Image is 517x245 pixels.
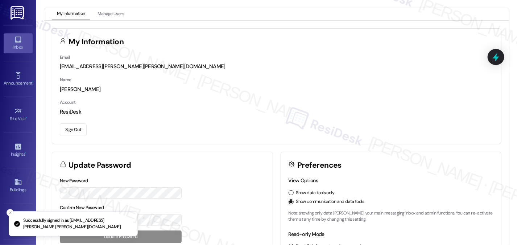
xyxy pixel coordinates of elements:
span: • [32,79,33,85]
label: Confirm New Password [60,205,104,211]
h3: My Information [69,38,124,46]
p: Successfully signed in as [EMAIL_ADDRESS][PERSON_NAME][PERSON_NAME][DOMAIN_NAME] [23,217,132,230]
h3: Update Password [69,162,131,169]
label: Show data tools only [296,190,335,196]
a: Inbox [4,33,33,53]
h3: Preferences [297,162,342,169]
label: Email [60,54,70,60]
span: • [25,151,26,156]
a: Leads [4,212,33,232]
a: Buildings [4,176,33,196]
button: Sign Out [60,123,87,136]
a: Site Visit • [4,105,33,124]
label: Account [60,99,76,105]
p: Note: showing only data [PERSON_NAME] your main messaging inbox and admin functions. You can re-a... [289,210,494,223]
a: Insights • [4,140,33,160]
div: [PERSON_NAME] [60,86,493,93]
label: Read-only Mode [289,231,324,237]
div: [EMAIL_ADDRESS][PERSON_NAME][PERSON_NAME][DOMAIN_NAME] [60,63,493,70]
label: Show communication and data tools [296,199,364,205]
label: View Options [289,177,318,184]
span: • [26,115,27,120]
button: Close toast [7,209,14,216]
img: ResiDesk Logo [11,6,25,20]
button: Manage Users [92,8,129,20]
button: My Information [52,8,90,20]
label: New Password [60,178,88,184]
label: Name [60,77,71,83]
div: ResiDesk [60,108,493,116]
